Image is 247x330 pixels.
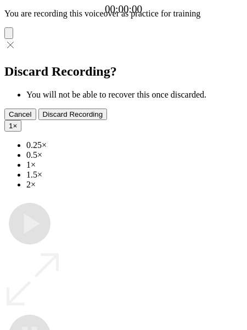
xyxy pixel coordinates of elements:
li: 1× [26,160,243,170]
button: Cancel [4,109,36,120]
p: You are recording this voiceover as practice for training [4,9,243,19]
a: 00:00:00 [105,3,142,15]
li: You will not be able to recover this once discarded. [26,90,243,100]
li: 0.25× [26,140,243,150]
li: 1.5× [26,170,243,180]
span: 1 [9,122,13,130]
h2: Discard Recording? [4,64,243,79]
li: 0.5× [26,150,243,160]
button: 1× [4,120,21,132]
li: 2× [26,180,243,190]
button: Discard Recording [38,109,108,120]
